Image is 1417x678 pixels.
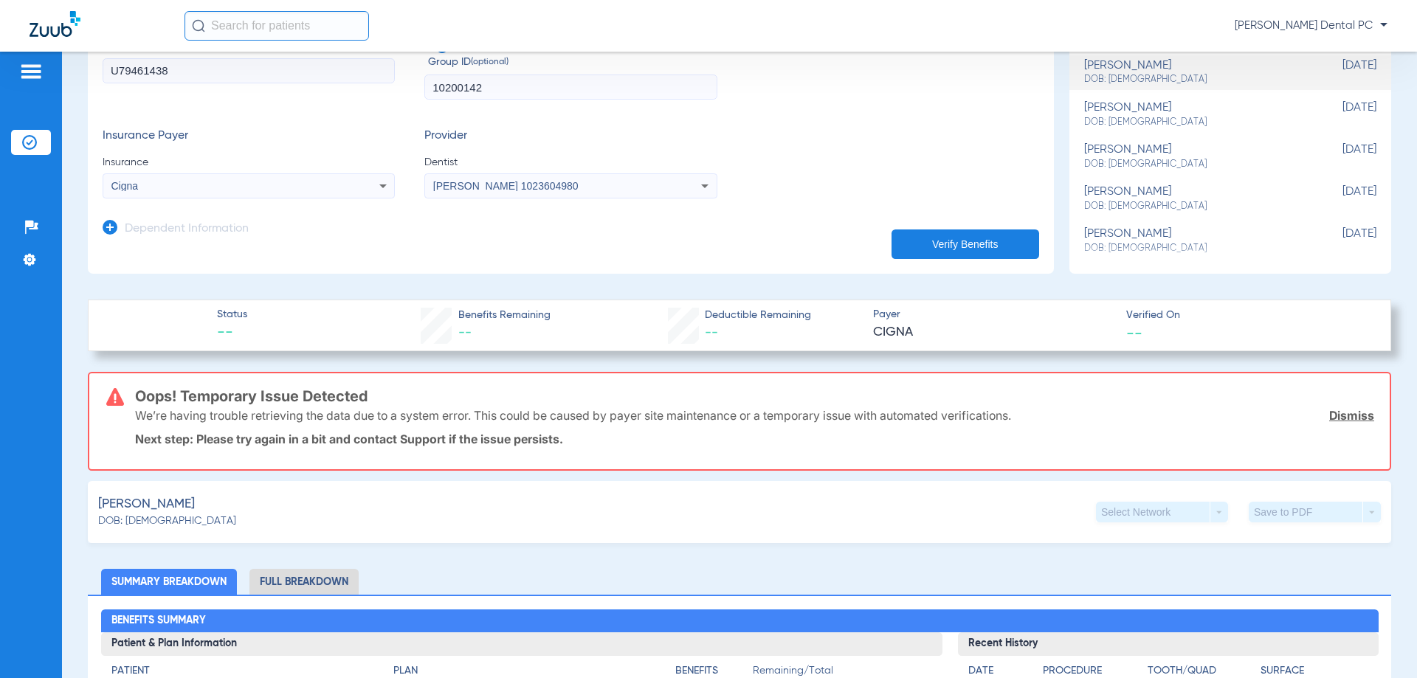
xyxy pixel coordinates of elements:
[1303,227,1376,255] span: [DATE]
[98,513,236,529] span: DOB: [DEMOGRAPHIC_DATA]
[98,495,195,513] span: [PERSON_NAME]
[103,155,395,170] span: Insurance
[1126,325,1142,340] span: --
[873,323,1114,342] span: CIGNA
[135,389,1374,404] h3: Oops! Temporary Issue Detected
[135,432,1374,446] p: Next step: Please try again in a bit and contact Support if the issue persists.
[1084,242,1303,255] span: DOB: [DEMOGRAPHIC_DATA]
[101,632,942,656] h3: Patient & Plan Information
[1303,101,1376,128] span: [DATE]
[1084,200,1303,213] span: DOB: [DEMOGRAPHIC_DATA]
[125,222,249,237] h3: Dependent Information
[19,63,43,80] img: hamburger-icon
[705,308,811,323] span: Deductible Remaining
[958,632,1379,656] h3: Recent History
[1084,101,1303,128] div: [PERSON_NAME]
[1343,607,1417,678] iframe: Chat Widget
[1235,18,1387,33] span: [PERSON_NAME] Dental PC
[103,40,395,100] label: Member ID
[458,326,472,339] span: --
[103,129,395,144] h3: Insurance Payer
[1084,116,1303,129] span: DOB: [DEMOGRAPHIC_DATA]
[101,569,237,595] li: Summary Breakdown
[106,388,124,406] img: error-icon
[1084,185,1303,212] div: [PERSON_NAME]
[30,11,80,37] img: Zuub Logo
[1329,408,1374,423] a: Dismiss
[217,307,247,322] span: Status
[1303,143,1376,170] span: [DATE]
[424,155,717,170] span: Dentist
[1303,185,1376,212] span: [DATE]
[111,180,139,192] span: Cigna
[192,19,205,32] img: Search Icon
[892,229,1039,259] button: Verify Benefits
[249,569,359,595] li: Full Breakdown
[873,307,1114,322] span: Payer
[101,609,1379,633] h2: Benefits Summary
[433,180,579,192] span: [PERSON_NAME] 1023604980
[705,326,718,339] span: --
[424,129,717,144] h3: Provider
[471,55,508,70] small: (optional)
[1084,227,1303,255] div: [PERSON_NAME]
[1084,59,1303,86] div: [PERSON_NAME]
[1303,59,1376,86] span: [DATE]
[217,323,247,344] span: --
[135,408,1011,423] p: We’re having trouble retrieving the data due to a system error. This could be caused by payer sit...
[185,11,369,41] input: Search for patients
[103,58,395,83] input: Member ID
[1084,143,1303,170] div: [PERSON_NAME]
[1084,158,1303,171] span: DOB: [DEMOGRAPHIC_DATA]
[428,55,717,70] span: Group ID
[1126,308,1367,323] span: Verified On
[458,308,551,323] span: Benefits Remaining
[1084,73,1303,86] span: DOB: [DEMOGRAPHIC_DATA]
